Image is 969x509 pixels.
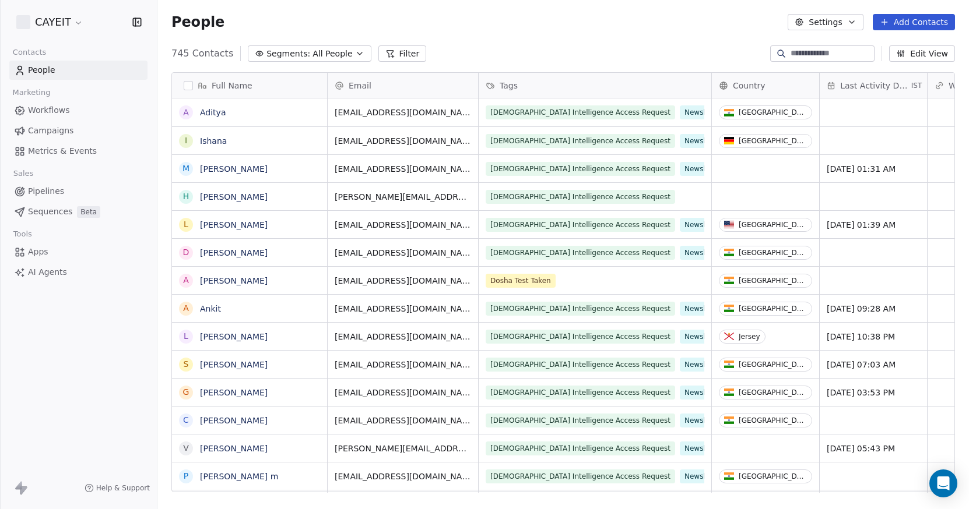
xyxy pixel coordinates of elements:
[929,469,957,497] div: Open Intercom Messenger
[96,483,150,493] span: Help & Support
[200,136,227,146] a: Ishana
[827,163,920,175] span: [DATE] 01:31 AM
[9,182,148,201] a: Pipelines
[680,218,727,232] span: Newsletter
[35,15,71,30] span: CAYEIT
[680,302,727,316] span: Newsletter
[739,249,807,257] div: [GEOGRAPHIC_DATA]
[680,358,727,372] span: Newsletter
[185,135,187,147] div: I
[827,303,920,314] span: [DATE] 09:28 AM
[680,134,727,148] span: Newsletter
[486,441,675,455] span: [DEMOGRAPHIC_DATA] Intelligence Access Request
[486,358,675,372] span: [DEMOGRAPHIC_DATA] Intelligence Access Request
[739,416,807,425] div: [GEOGRAPHIC_DATA]
[739,137,807,145] div: [GEOGRAPHIC_DATA]
[28,125,73,137] span: Campaigns
[200,472,278,481] a: [PERSON_NAME] m
[335,331,471,342] span: [EMAIL_ADDRESS][DOMAIN_NAME]
[486,162,675,176] span: [DEMOGRAPHIC_DATA] Intelligence Access Request
[200,192,268,202] a: [PERSON_NAME]
[183,246,189,259] div: D
[680,330,727,344] span: Newsletter
[680,386,727,400] span: Newsletter
[85,483,150,493] a: Help & Support
[183,302,189,314] div: A
[739,221,807,229] div: [GEOGRAPHIC_DATA]
[171,13,224,31] span: People
[486,134,675,148] span: [DEMOGRAPHIC_DATA] Intelligence Access Request
[739,388,807,397] div: [GEOGRAPHIC_DATA]
[200,388,268,397] a: [PERSON_NAME]
[9,101,148,120] a: Workflows
[266,48,310,60] span: Segments:
[840,80,909,91] span: Last Activity Date
[200,360,268,369] a: [PERSON_NAME]
[28,185,64,197] span: Pipelines
[500,80,518,91] span: Tags
[328,73,478,98] div: Email
[184,330,188,342] div: l
[680,469,727,483] span: Newsletter
[182,162,189,175] div: M
[739,277,807,285] div: [GEOGRAPHIC_DATA]
[28,145,97,157] span: Metrics & Events
[335,135,471,147] span: [EMAIL_ADDRESS][DOMAIN_NAME]
[200,416,268,425] a: [PERSON_NAME]
[313,48,352,60] span: All People
[680,162,727,176] span: Newsletter
[200,248,268,257] a: [PERSON_NAME]
[183,442,189,454] div: V
[183,386,189,398] div: G
[486,246,675,260] span: [DEMOGRAPHIC_DATA] Intelligence Access Request
[486,218,675,232] span: [DEMOGRAPHIC_DATA] Intelligence Access Request
[200,220,268,229] a: [PERSON_NAME]
[8,165,38,182] span: Sales
[8,225,37,243] span: Tools
[184,218,188,231] div: L
[349,80,371,91] span: Email
[739,305,807,313] div: [GEOGRAPHIC_DATA]
[9,263,148,282] a: AI Agents
[200,108,226,117] a: Aditya
[335,275,471,287] span: [EMAIL_ADDRESS][DOMAIN_NAME]
[479,73,711,98] div: Tags
[28,104,70,116] span: Workflows
[9,202,148,221] a: SequencesBeta
[486,413,675,427] span: [DEMOGRAPHIC_DATA] Intelligence Access Request
[200,444,268,453] a: [PERSON_NAME]
[8,84,55,101] span: Marketing
[335,443,471,454] span: [PERSON_NAME][EMAIL_ADDRESS][PERSON_NAME][DOMAIN_NAME]
[335,471,471,482] span: [EMAIL_ADDRESS][DOMAIN_NAME]
[183,414,189,426] div: C
[9,242,148,261] a: Apps
[820,73,927,98] div: Last Activity DateIST
[739,333,760,341] div: Jersey
[28,206,72,218] span: Sequences
[486,469,675,483] span: [DEMOGRAPHIC_DATA] Intelligence Access Request
[8,44,51,61] span: Contacts
[680,441,727,455] span: Newsletter
[873,14,955,30] button: Add Contacts
[9,142,148,161] a: Metrics & Events
[14,12,86,32] button: CAYEIT
[712,73,819,98] div: Country
[486,274,556,288] span: Dosha Test Taken
[911,81,922,90] span: IST
[172,73,327,98] div: Full Name
[28,64,55,76] span: People
[827,443,920,454] span: [DATE] 05:43 PM
[889,45,955,62] button: Edit View
[335,247,471,259] span: [EMAIL_ADDRESS][DOMAIN_NAME]
[200,164,268,174] a: [PERSON_NAME]
[788,14,863,30] button: Settings
[739,108,807,116] div: [GEOGRAPHIC_DATA]
[184,358,189,370] div: S
[739,472,807,480] div: [GEOGRAPHIC_DATA]
[739,360,807,369] div: [GEOGRAPHIC_DATA]
[28,266,67,278] span: AI Agents
[172,98,328,493] div: grid
[184,470,188,482] div: P
[335,219,471,231] span: [EMAIL_ADDRESS][DOMAIN_NAME]
[378,45,427,62] button: Filter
